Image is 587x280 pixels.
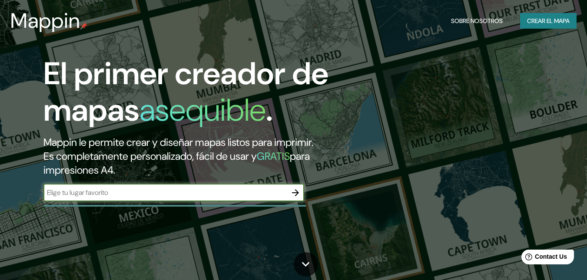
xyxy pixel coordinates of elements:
input: Elige tu lugar favorito [43,188,287,198]
font: Sobre nosotros [451,16,503,26]
h1: El primer creador de mapas . [43,56,337,135]
h5: GRATIS [257,149,290,163]
h3: Mappin [10,9,80,33]
font: Crear el mapa [527,16,570,26]
button: Sobre nosotros [448,13,506,29]
iframe: Help widget launcher [510,246,577,270]
h2: Mappin le permite crear y diseñar mapas listos para imprimir. Es completamente personalizado, fác... [43,135,337,177]
img: mappin-pin [80,23,87,30]
button: Crear el mapa [520,13,577,29]
h1: asequible [139,90,266,130]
